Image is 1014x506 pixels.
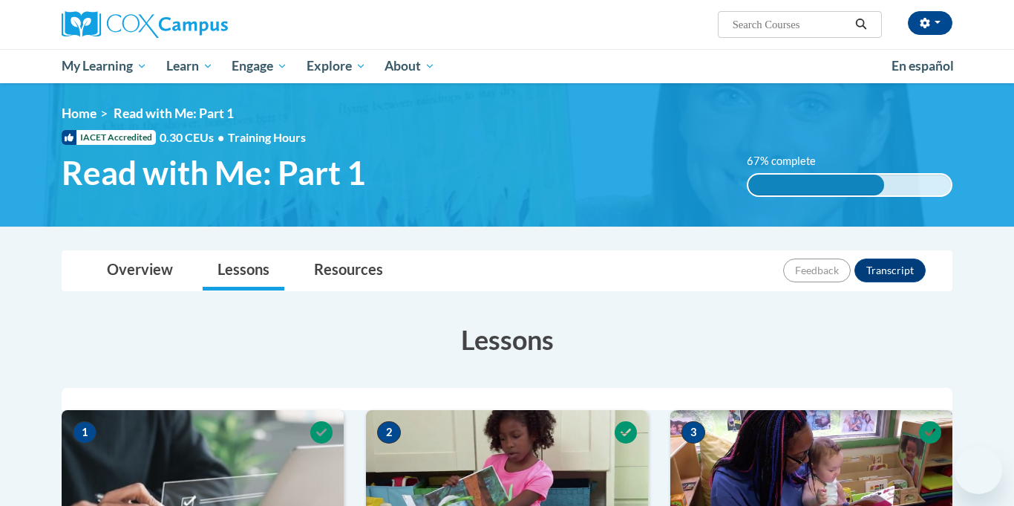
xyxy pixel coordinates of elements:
span: 0.30 CEUs [160,129,228,146]
button: Transcript [854,259,926,282]
button: Search [850,16,872,33]
span: Explore [307,57,366,75]
span: About [385,57,435,75]
a: Lessons [203,251,284,291]
a: Overview [92,251,188,291]
span: • [217,130,224,144]
a: Resources [299,251,398,291]
a: Explore [297,49,376,83]
a: Home [62,106,97,121]
span: 3 [681,421,705,444]
span: Engage [232,57,287,75]
iframe: Button to launch messaging window [955,447,1002,494]
span: My Learning [62,57,147,75]
span: Read with Me: Part 1 [114,106,234,121]
a: About [376,49,445,83]
span: Learn [166,57,213,75]
a: Cox Campus [62,11,344,38]
a: Engage [222,49,297,83]
input: Search Courses [731,16,850,33]
span: En español [892,58,954,74]
h3: Lessons [62,321,952,358]
div: 67% complete [748,175,884,195]
img: Cox Campus [62,11,228,38]
button: Feedback [783,259,851,282]
span: 1 [73,421,97,444]
span: Training Hours [228,130,306,144]
label: 67% complete [747,153,832,169]
button: Account Settings [908,11,952,35]
div: Main menu [39,49,975,83]
span: Read with Me: Part 1 [62,153,366,192]
a: Learn [157,49,223,83]
a: En español [882,51,964,82]
span: IACET Accredited [62,130,156,145]
span: 2 [377,421,401,444]
a: My Learning [52,49,157,83]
